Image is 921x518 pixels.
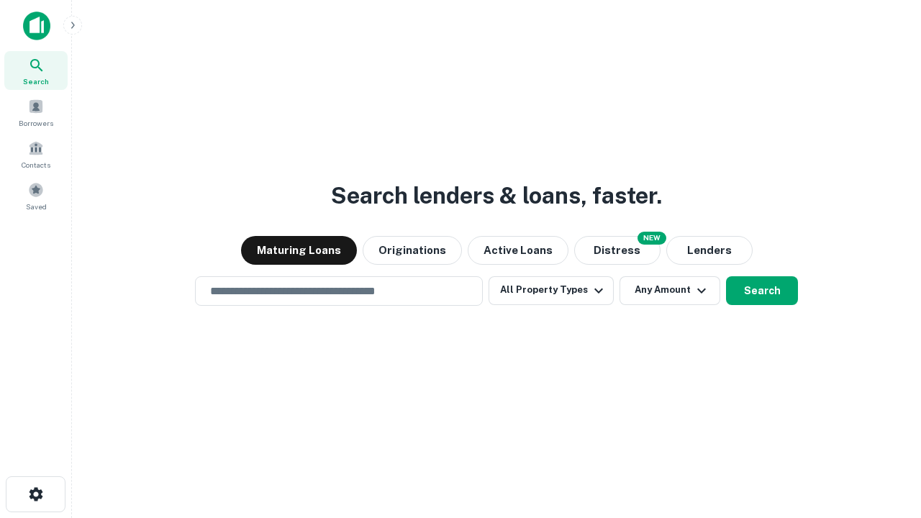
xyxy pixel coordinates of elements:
button: Lenders [666,236,753,265]
a: Search [4,51,68,90]
span: Contacts [22,159,50,171]
div: NEW [638,232,666,245]
a: Contacts [4,135,68,173]
button: Active Loans [468,236,568,265]
button: Search distressed loans with lien and other non-mortgage details. [574,236,661,265]
button: All Property Types [489,276,614,305]
img: capitalize-icon.png [23,12,50,40]
a: Borrowers [4,93,68,132]
span: Search [23,76,49,87]
iframe: Chat Widget [849,403,921,472]
button: Search [726,276,798,305]
span: Borrowers [19,117,53,129]
button: Maturing Loans [241,236,357,265]
button: Any Amount [620,276,720,305]
a: Saved [4,176,68,215]
span: Saved [26,201,47,212]
h3: Search lenders & loans, faster. [331,178,662,213]
button: Originations [363,236,462,265]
